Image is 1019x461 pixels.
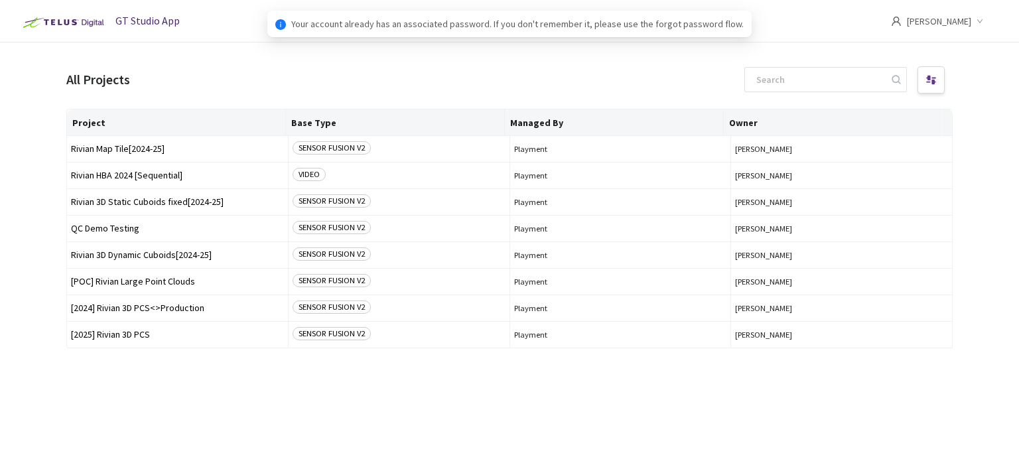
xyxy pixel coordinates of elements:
span: Rivian Map Tile[2024-25] [71,144,284,154]
button: [PERSON_NAME] [735,250,948,260]
span: Playment [514,277,727,287]
span: Playment [514,224,727,233]
span: SENSOR FUSION V2 [293,300,371,314]
th: Base Type [286,109,505,136]
button: [PERSON_NAME] [735,330,948,340]
span: GT Studio App [115,14,180,27]
span: Playment [514,170,727,180]
span: Rivian 3D Dynamic Cuboids[2024-25] [71,250,284,260]
span: [POC] Rivian Large Point Clouds [71,277,284,287]
button: [PERSON_NAME] [735,197,948,207]
span: Rivian 3D Static Cuboids fixed[2024-25] [71,197,284,207]
span: Playment [514,144,727,154]
span: Playment [514,330,727,340]
input: Search [748,68,890,92]
span: SENSOR FUSION V2 [293,247,371,261]
span: Playment [514,197,727,207]
span: user [891,16,902,27]
th: Managed By [505,109,724,136]
span: Rivian HBA 2024 [Sequential] [71,170,284,180]
button: [PERSON_NAME] [735,144,948,154]
span: down [977,18,983,25]
span: SENSOR FUSION V2 [293,327,371,340]
th: Owner [724,109,943,136]
span: Playment [514,303,727,313]
span: SENSOR FUSION V2 [293,194,371,208]
button: [PERSON_NAME] [735,224,948,233]
span: [2025] Rivian 3D PCS [71,330,284,340]
span: SENSOR FUSION V2 [293,221,371,234]
span: SENSOR FUSION V2 [293,274,371,287]
span: QC Demo Testing [71,224,284,233]
th: Project [67,109,286,136]
button: [PERSON_NAME] [735,303,948,313]
img: Telus [16,12,108,33]
div: All Projects [66,69,130,90]
span: [2024] Rivian 3D PCS<>Production [71,303,284,313]
span: SENSOR FUSION V2 [293,141,371,155]
button: [PERSON_NAME] [735,277,948,287]
span: info-circle [275,19,286,30]
button: [PERSON_NAME] [735,170,948,180]
span: Playment [514,250,727,260]
span: Your account already has an associated password. If you don't remember it, please use the forgot ... [291,17,744,31]
span: VIDEO [293,168,326,181]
